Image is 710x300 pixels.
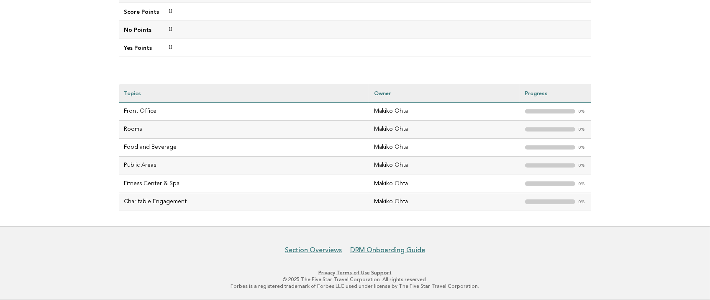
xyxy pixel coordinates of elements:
td: Food and Beverage [119,139,369,157]
td: 0 [164,21,591,39]
a: Privacy [318,270,335,276]
td: 0 [164,3,591,21]
td: Makiko Ohta [369,139,520,157]
td: Makiko Ohta [369,193,520,211]
em: 0% [579,182,586,186]
em: 0% [579,109,586,114]
p: © 2025 The Five Star Travel Corporation. All rights reserved. [99,276,611,283]
p: Forbes is a registered trademark of Forbes LLC used under license by The Five Star Travel Corpora... [99,283,611,290]
td: Makiko Ohta [369,103,520,121]
td: Front Office [119,103,369,121]
a: Terms of Use [336,270,370,276]
td: Score Points [119,3,164,21]
td: Yes Points [119,39,164,57]
a: Support [371,270,392,276]
em: 0% [579,163,586,168]
a: Section Overviews [285,246,342,254]
th: Topics [119,84,369,103]
td: Makiko Ohta [369,121,520,139]
a: DRM Onboarding Guide [350,246,425,254]
td: 0 [164,39,591,57]
td: Makiko Ohta [369,157,520,175]
em: 0% [579,145,586,150]
td: Makiko Ohta [369,175,520,193]
td: Public Areas [119,157,369,175]
em: 0% [579,127,586,132]
th: Owner [369,84,520,103]
td: No Points [119,21,164,39]
p: · · [99,269,611,276]
td: Rooms [119,121,369,139]
td: Fitness Center & Spa [119,175,369,193]
em: 0% [579,200,586,204]
th: Progress [520,84,591,103]
td: Charitable Engagement [119,193,369,211]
